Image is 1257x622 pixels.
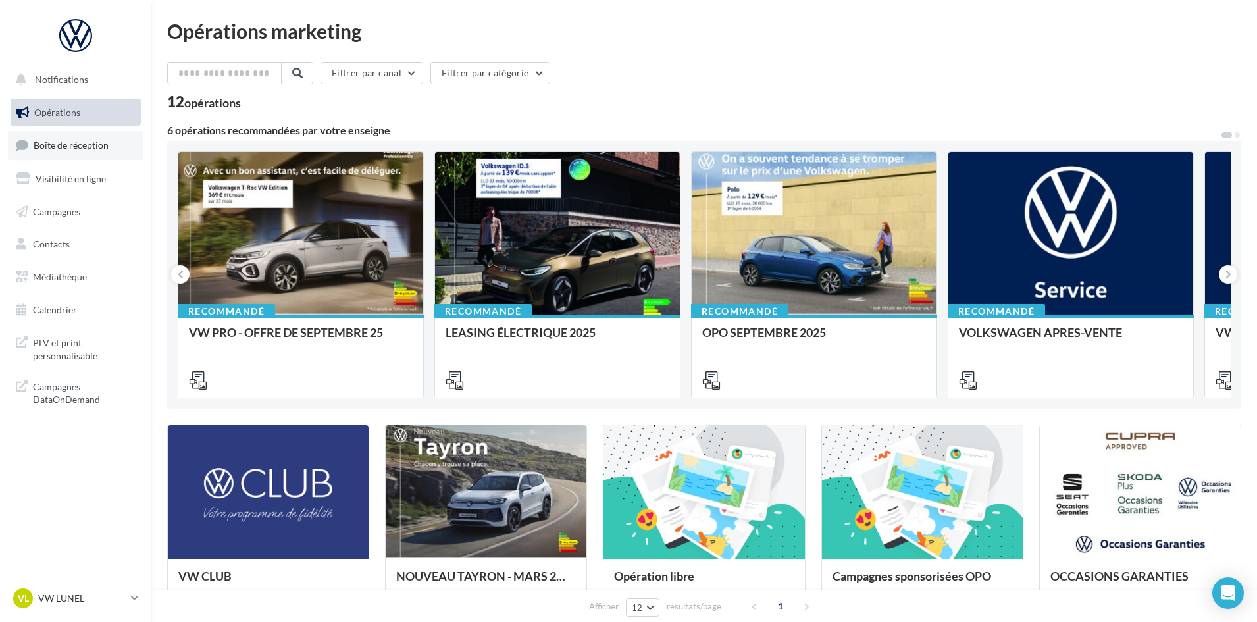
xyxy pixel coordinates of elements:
div: VW PRO - OFFRE DE SEPTEMBRE 25 [189,326,413,352]
div: Open Intercom Messenger [1212,577,1244,609]
span: 1 [770,596,791,617]
div: VW CLUB [178,569,358,596]
button: Filtrer par catégorie [430,62,550,84]
span: Campagnes [33,205,80,217]
a: Médiathèque [8,263,143,291]
a: Campagnes DataOnDemand [8,373,143,411]
a: Visibilité en ligne [8,165,143,193]
div: Opérations marketing [167,21,1241,41]
button: Filtrer par canal [321,62,423,84]
span: Contacts [33,238,70,249]
button: 12 [626,598,659,617]
div: Recommandé [691,304,788,319]
a: Boîte de réception [8,131,143,159]
div: NOUVEAU TAYRON - MARS 2025 [396,569,576,596]
button: Notifications [8,66,138,93]
span: Boîte de réception [34,140,109,151]
a: Opérations [8,99,143,126]
div: Opération libre [614,569,794,596]
div: opérations [184,97,241,109]
span: PLV et print personnalisable [33,334,136,362]
div: 12 [167,95,241,109]
span: 12 [632,602,643,613]
div: OCCASIONS GARANTIES [1050,569,1230,596]
span: résultats/page [667,600,721,613]
span: Opérations [34,107,80,118]
div: 6 opérations recommandées par votre enseigne [167,125,1220,136]
a: PLV et print personnalisable [8,328,143,367]
span: Calendrier [33,304,77,315]
span: Médiathèque [33,271,87,282]
span: VL [18,592,29,605]
div: Campagnes sponsorisées OPO [833,569,1012,596]
a: Campagnes [8,198,143,226]
a: Calendrier [8,296,143,324]
div: LEASING ÉLECTRIQUE 2025 [446,326,669,352]
a: Contacts [8,230,143,258]
p: VW LUNEL [38,592,126,605]
div: Recommandé [178,304,275,319]
div: VOLKSWAGEN APRES-VENTE [959,326,1183,352]
span: Notifications [35,74,88,85]
span: Visibilité en ligne [36,173,106,184]
span: Campagnes DataOnDemand [33,378,136,406]
div: Recommandé [434,304,532,319]
div: Recommandé [948,304,1045,319]
div: OPO SEPTEMBRE 2025 [702,326,926,352]
a: VL VW LUNEL [11,586,141,611]
span: Afficher [589,600,619,613]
